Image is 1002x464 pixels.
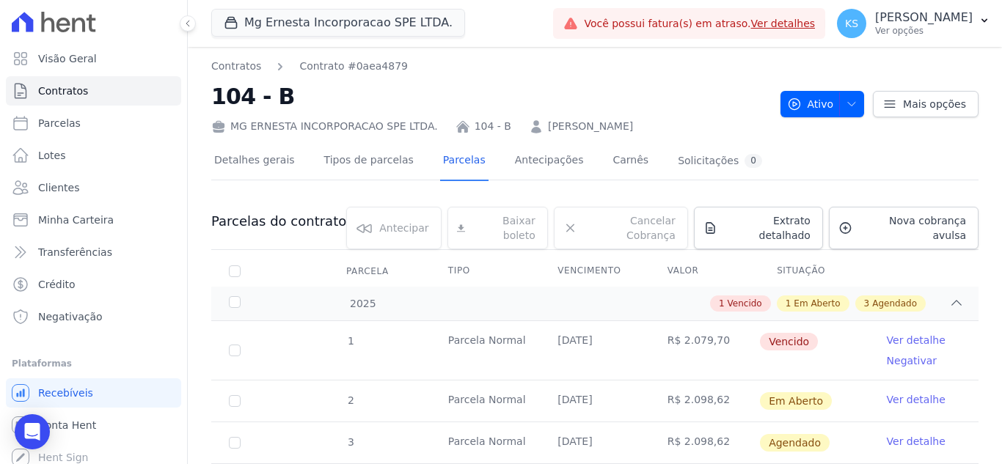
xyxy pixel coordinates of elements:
[346,335,354,347] span: 1
[431,321,540,380] td: Parcela Normal
[858,213,966,243] span: Nova cobrança avulsa
[903,97,966,111] span: Mais opções
[584,16,815,32] span: Você possui fatura(s) em atraso.
[6,410,181,440] a: Conta Hent
[229,437,241,449] input: default
[299,59,408,74] a: Contrato #0aea4879
[321,142,417,181] a: Tipos de parcelas
[887,333,946,347] a: Ver detalhe
[751,18,816,29] a: Ver detalhes
[845,18,858,29] span: KS
[786,297,791,310] span: 1
[678,154,762,168] div: Solicitações
[759,256,868,287] th: Situação
[825,3,1002,44] button: KS [PERSON_NAME] Ver opções
[719,297,725,310] span: 1
[38,418,96,432] span: Conta Hent
[787,91,834,117] span: Ativo
[650,422,759,463] td: R$ 2.098,62
[540,422,649,463] td: [DATE]
[873,91,979,117] a: Mais opções
[723,213,811,243] span: Extrato detalhado
[540,321,649,380] td: [DATE]
[6,378,181,408] a: Recebíveis
[864,297,870,310] span: 3
[829,207,979,249] a: Nova cobrança avulsa
[548,119,633,134] a: [PERSON_NAME]
[431,422,540,463] td: Parcela Normal
[694,207,823,249] a: Extrato detalhado
[650,380,759,421] td: R$ 2.098,62
[211,59,261,74] a: Contratos
[229,345,241,356] input: default
[211,59,408,74] nav: Breadcrumb
[875,25,973,37] p: Ver opções
[211,213,346,230] h3: Parcelas do contrato
[38,386,93,400] span: Recebíveis
[38,213,114,227] span: Minha Carteira
[872,297,917,310] span: Agendado
[875,10,973,25] p: [PERSON_NAME]
[610,142,651,181] a: Carnês
[38,277,76,292] span: Crédito
[38,309,103,324] span: Negativação
[38,51,97,66] span: Visão Geral
[38,84,88,98] span: Contratos
[6,237,181,267] a: Transferências
[6,76,181,106] a: Contratos
[6,141,181,170] a: Lotes
[211,80,769,113] h2: 104 - B
[431,380,540,421] td: Parcela Normal
[431,256,540,287] th: Tipo
[512,142,587,181] a: Antecipações
[6,302,181,331] a: Negativação
[760,392,832,410] span: Em Aberto
[6,270,181,299] a: Crédito
[887,434,946,449] a: Ver detalhe
[760,434,830,452] span: Agendado
[38,245,112,259] span: Transferências
[211,119,438,134] div: MG ERNESTA INCORPORACAO SPE LTDA.
[6,173,181,202] a: Clientes
[15,414,50,449] div: Open Intercom Messenger
[6,205,181,235] a: Minha Carteira
[540,380,649,421] td: [DATE]
[211,9,465,37] button: Mg Ernesta Incorporacao SPE LTDA.
[38,116,81,130] span: Parcelas
[38,180,79,195] span: Clientes
[346,394,354,406] span: 2
[329,257,406,286] div: Parcela
[887,392,946,407] a: Ver detalhe
[675,142,765,181] a: Solicitações0
[6,108,181,138] a: Parcelas
[540,256,649,287] th: Vencimento
[211,142,298,181] a: Detalhes gerais
[346,436,354,448] span: 3
[440,142,489,181] a: Parcelas
[728,297,762,310] span: Vencido
[650,256,759,287] th: Valor
[229,395,241,407] input: default
[475,119,511,134] a: 104 - B
[6,44,181,73] a: Visão Geral
[887,355,937,367] a: Negativar
[12,355,175,372] div: Plataformas
[794,297,840,310] span: Em Aberto
[760,333,818,350] span: Vencido
[211,59,769,74] nav: Breadcrumb
[650,321,759,380] td: R$ 2.079,70
[745,154,762,168] div: 0
[38,148,66,163] span: Lotes
[780,91,865,117] button: Ativo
